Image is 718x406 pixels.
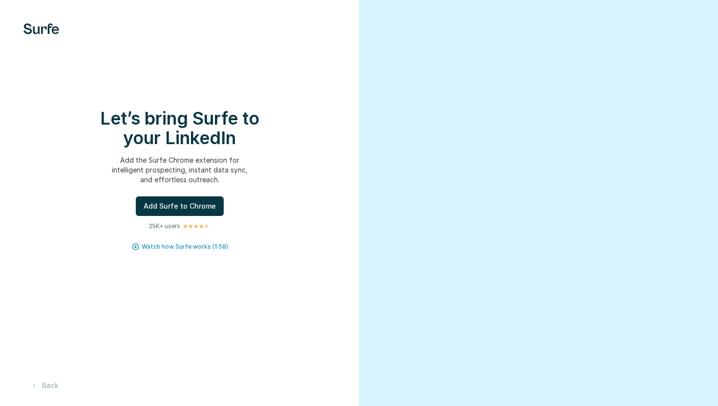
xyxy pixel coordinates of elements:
button: Watch how Surfe works (1:58) [142,242,228,251]
p: Add the Surfe Chrome extension for intelligent prospecting, instant data sync, and effortless out... [82,155,277,185]
button: Back [23,377,65,394]
h1: Let’s bring Surfe to your LinkedIn [82,108,277,148]
p: 25K+ users [149,222,180,231]
img: Rating Stars [182,223,210,229]
img: Surfe's logo [23,23,59,34]
button: Add Surfe to Chrome [136,196,224,216]
span: Add Surfe to Chrome [144,201,216,211]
